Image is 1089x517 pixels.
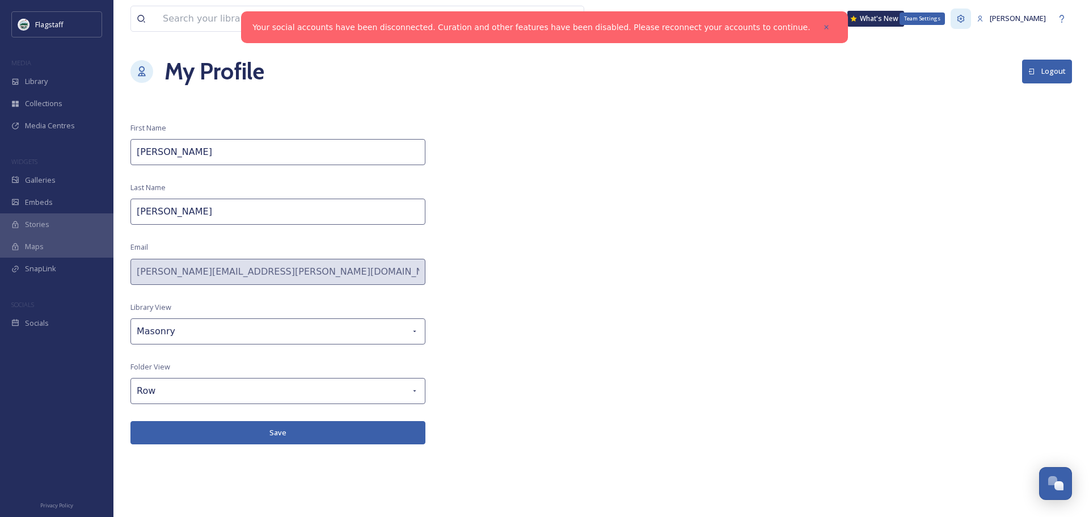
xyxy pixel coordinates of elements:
[971,7,1052,30] a: [PERSON_NAME]
[130,318,425,344] div: Masonry
[25,98,62,109] span: Collections
[252,22,810,33] a: Your social accounts have been disconnected. Curation and other features have been disabled. Plea...
[1039,467,1072,500] button: Open Chat
[130,378,425,404] div: Row
[25,241,44,252] span: Maps
[130,182,166,193] span: Last Name
[11,157,37,166] span: WIDGETS
[1022,60,1072,83] button: Logout
[130,302,171,313] span: Library View
[130,421,425,444] button: Save
[130,139,425,165] input: First
[25,197,53,208] span: Embeds
[25,120,75,131] span: Media Centres
[951,9,971,29] a: Team Settings
[130,362,170,372] span: Folder View
[40,498,73,511] a: Privacy Policy
[130,123,166,133] span: First Name
[25,175,56,186] span: Galleries
[25,263,56,274] span: SnapLink
[157,6,491,31] input: Search your library
[130,199,425,225] input: Last
[11,58,31,67] span: MEDIA
[130,242,148,253] span: Email
[512,7,578,30] a: View all files
[164,54,264,89] h1: My Profile
[35,19,64,30] span: Flagstaff
[11,300,34,309] span: SOCIALS
[847,11,904,27] a: What's New
[900,12,945,25] div: Team Settings
[18,19,29,30] img: images%20%282%29.jpeg
[25,219,49,230] span: Stories
[40,502,73,509] span: Privacy Policy
[25,318,49,329] span: Socials
[25,76,48,87] span: Library
[990,13,1046,23] span: [PERSON_NAME]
